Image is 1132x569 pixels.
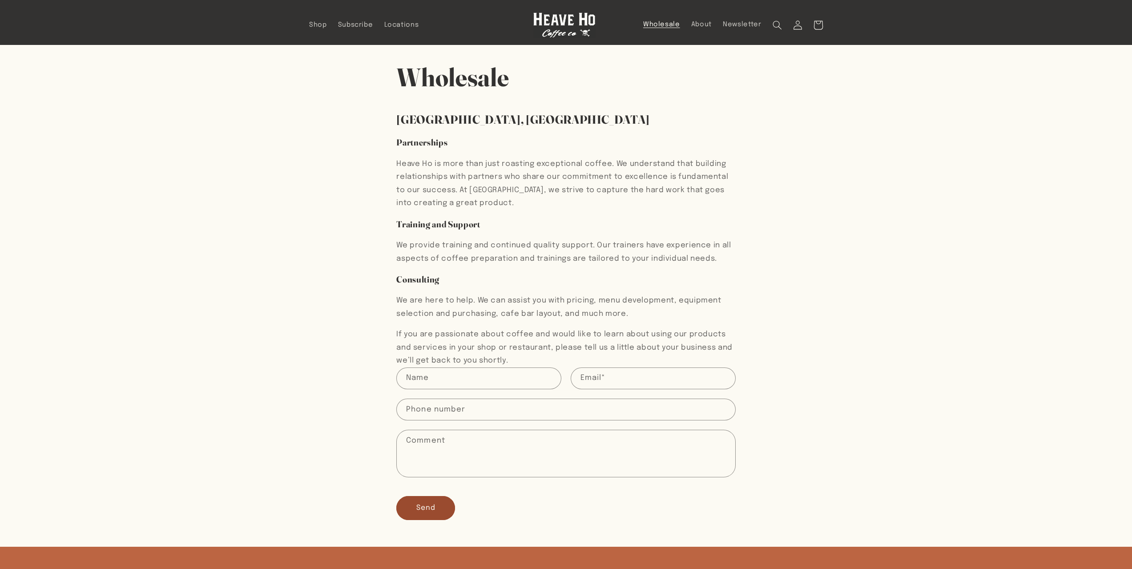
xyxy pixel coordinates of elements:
[643,20,680,29] span: Wholesale
[396,61,735,94] h1: Wholesale
[384,21,419,29] span: Locations
[397,399,735,420] input: Phone number
[396,112,735,127] h2: [GEOGRAPHIC_DATA], [GEOGRAPHIC_DATA]
[396,219,480,230] span: Training and Support
[396,496,455,520] button: Send
[717,15,767,34] a: Newsletter
[397,368,561,389] input: Name
[685,15,717,34] a: About
[723,20,761,29] span: Newsletter
[691,20,712,29] span: About
[396,239,735,265] p: We provide training and continued quality support. Our trainers have experience in all aspects of...
[637,15,685,34] a: Wholesale
[396,157,735,210] p: Heave Ho is more than just roasting exceptional coffee. We understand that building relationships...
[396,137,447,148] span: Partnerships
[379,15,424,35] a: Locations
[332,15,379,35] a: Subscribe
[571,368,735,389] input: Email
[309,21,327,29] span: Shop
[767,15,787,35] summary: Search
[338,21,373,29] span: Subscribe
[303,15,332,35] a: Shop
[533,12,596,38] img: Heave Ho Coffee Co
[396,294,735,320] p: We are here to help. We can assist you with pricing, menu development, equipment selection and pu...
[396,328,735,367] p: If you are passionate about coffee and would like to learn about using our products and services ...
[396,274,439,285] span: Consulting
